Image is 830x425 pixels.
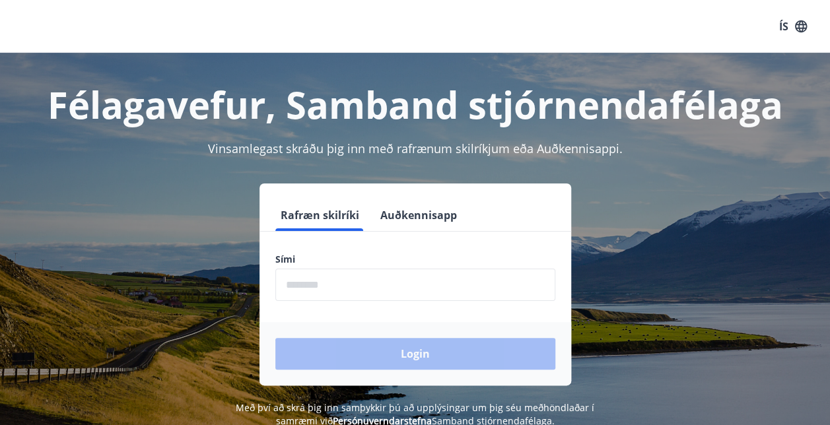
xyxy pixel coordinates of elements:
[275,199,364,231] button: Rafræn skilríki
[375,199,462,231] button: Auðkennisapp
[16,79,814,129] h1: Félagavefur, Samband stjórnendafélaga
[275,253,555,266] label: Sími
[772,15,814,38] button: ÍS
[208,141,623,156] span: Vinsamlegast skráðu þig inn með rafrænum skilríkjum eða Auðkennisappi.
